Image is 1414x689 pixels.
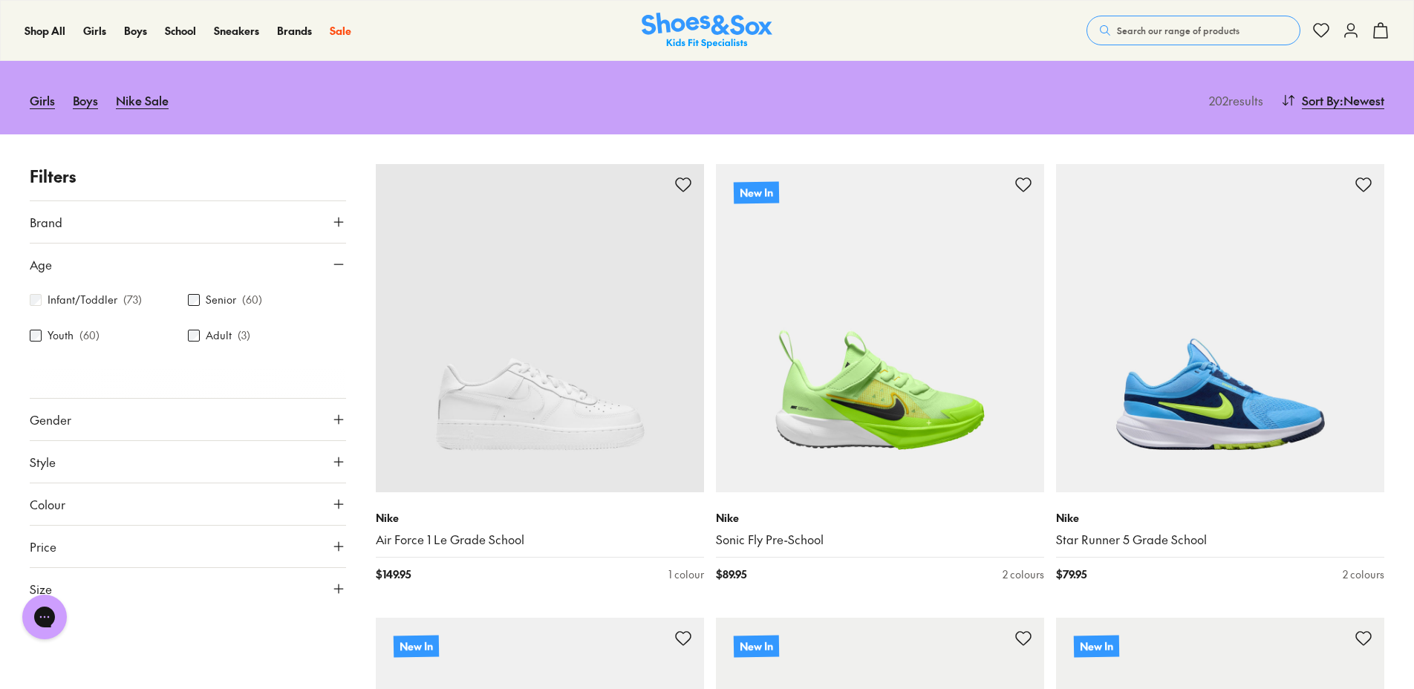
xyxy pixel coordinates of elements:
[30,399,346,440] button: Gender
[716,566,746,582] span: $ 89.95
[1003,566,1044,582] div: 2 colours
[30,495,65,513] span: Colour
[376,566,411,582] span: $ 149.95
[214,23,259,38] span: Sneakers
[242,292,262,307] p: ( 60 )
[206,327,232,343] label: Adult
[165,23,196,39] a: School
[30,201,346,243] button: Brand
[716,164,1044,492] a: New In
[1056,532,1384,548] a: Star Runner 5 Grade School
[642,13,772,49] img: SNS_Logo_Responsive.svg
[30,84,55,117] a: Girls
[123,292,142,307] p: ( 73 )
[1302,91,1340,109] span: Sort By
[716,510,1044,526] p: Nike
[30,244,346,285] button: Age
[30,441,346,483] button: Style
[15,590,74,644] iframe: Gorgias live chat messenger
[30,453,56,471] span: Style
[30,580,52,598] span: Size
[30,255,52,273] span: Age
[30,568,346,610] button: Size
[1203,91,1263,109] p: 202 results
[73,84,98,117] a: Boys
[277,23,312,38] span: Brands
[277,23,312,39] a: Brands
[83,23,106,39] a: Girls
[165,23,196,38] span: School
[214,23,259,39] a: Sneakers
[30,411,71,428] span: Gender
[1117,24,1239,37] span: Search our range of products
[238,327,250,343] p: ( 3 )
[83,23,106,38] span: Girls
[1340,91,1384,109] span: : Newest
[1343,566,1384,582] div: 2 colours
[48,292,117,307] label: Infant/Toddler
[734,181,779,203] p: New In
[30,483,346,525] button: Colour
[668,566,704,582] div: 1 colour
[30,164,346,189] p: Filters
[376,532,704,548] a: Air Force 1 Le Grade School
[124,23,147,38] span: Boys
[330,23,351,39] a: Sale
[1056,510,1384,526] p: Nike
[1281,84,1384,117] button: Sort By:Newest
[116,84,169,117] a: Nike Sale
[25,23,65,39] a: Shop All
[716,532,1044,548] a: Sonic Fly Pre-School
[376,510,704,526] p: Nike
[1074,635,1119,657] p: New In
[25,23,65,38] span: Shop All
[330,23,351,38] span: Sale
[124,23,147,39] a: Boys
[642,13,772,49] a: Shoes & Sox
[394,635,439,657] p: New In
[30,213,62,231] span: Brand
[734,635,779,657] p: New In
[30,538,56,555] span: Price
[1056,566,1086,582] span: $ 79.95
[1086,16,1300,45] button: Search our range of products
[79,327,100,343] p: ( 60 )
[30,526,346,567] button: Price
[206,292,236,307] label: Senior
[48,327,74,343] label: Youth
